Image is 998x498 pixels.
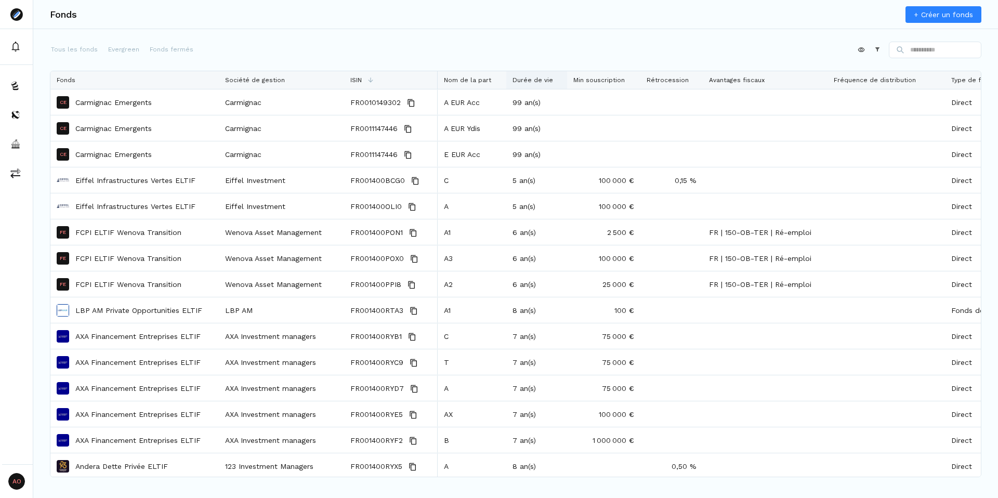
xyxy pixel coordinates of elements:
[406,201,418,213] button: Copy
[951,76,996,84] span: Type de fonds
[513,76,553,84] span: Durée de vie
[60,230,66,235] p: FE
[51,45,98,54] p: Tous les fonds
[350,324,402,349] span: FR001400RYB1
[350,376,404,401] span: FR001400RYD7
[438,453,506,479] div: A
[402,149,414,161] button: Copy
[506,323,567,349] div: 7 an(s)
[506,115,567,141] div: 99 an(s)
[567,375,640,401] div: 75 000 €
[567,297,640,323] div: 100 €
[506,245,567,271] div: 6 an(s)
[2,73,31,98] button: funds
[506,349,567,375] div: 7 an(s)
[350,142,398,167] span: FR0011147446
[506,89,567,115] div: 99 an(s)
[219,271,344,297] div: Wenova Asset Management
[57,408,69,421] img: AXA Financement Entreprises ELTIF
[350,454,402,479] span: FR001400RYX5
[438,427,506,453] div: B
[350,428,403,453] span: FR001400RYF2
[506,453,567,479] div: 8 an(s)
[409,175,422,187] button: Copy
[567,193,640,219] div: 100 000 €
[640,167,703,193] div: 0,15 %
[402,123,414,135] button: Copy
[2,102,31,127] button: distributors
[350,246,404,271] span: FR001400POX0
[219,193,344,219] div: Eiffel Investment
[444,76,491,84] span: Nom de la part
[408,253,421,265] button: Copy
[60,282,66,287] p: FE
[438,297,506,323] div: A1
[60,152,67,157] p: CE
[219,427,344,453] div: AXA Investment managers
[57,434,69,447] img: AXA Financement Entreprises ELTIF
[219,401,344,427] div: AXA Investment managers
[834,76,916,84] span: Fréquence de distribution
[438,245,506,271] div: A3
[57,460,69,473] img: Andera Dette Privée ELTIF
[640,453,703,479] div: 0,50 %
[408,383,421,395] button: Copy
[60,100,67,105] p: CE
[567,323,640,349] div: 75 000 €
[10,168,21,178] img: commissions
[75,279,181,290] a: FCPI ELTIF Wenova Transition
[75,253,181,264] p: FCPI ELTIF Wenova Transition
[8,473,25,490] span: AO
[350,350,403,375] span: FR001400RYC9
[506,427,567,453] div: 7 an(s)
[10,139,21,149] img: asset-managers
[408,305,420,317] button: Copy
[75,97,152,108] a: Carmignac Emergents
[2,161,31,186] button: commissions
[75,331,201,342] p: AXA Financement Entreprises ELTIF
[350,220,403,245] span: FR001400PON1
[57,356,69,369] img: AXA Financement Entreprises ELTIF
[573,76,625,84] span: Min souscription
[438,115,506,141] div: A EUR Ydis
[75,227,181,238] a: FCPI ELTIF Wenova Transition
[350,298,403,323] span: FR001400RTA3
[75,149,152,160] a: Carmignac Emergents
[438,89,506,115] div: A EUR Acc
[219,219,344,245] div: Wenova Asset Management
[567,427,640,453] div: 1 000 000 €
[406,331,418,343] button: Copy
[75,305,202,316] p: LBP AM Private Opportunities ELTIF
[703,219,828,245] div: FR | 150-OB-TER | Ré-emploi
[75,383,201,394] a: AXA Financement Entreprises ELTIF
[57,76,75,84] span: Fonds
[219,297,344,323] div: LBP AM
[438,401,506,427] div: AX
[567,271,640,297] div: 25 000 €
[567,349,640,375] div: 75 000 €
[408,357,420,369] button: Copy
[219,323,344,349] div: AXA Investment managers
[10,110,21,120] img: distributors
[407,227,419,239] button: Copy
[350,402,403,427] span: FR001400RYE5
[75,357,201,368] a: AXA Financement Entreprises ELTIF
[75,201,195,212] a: Eiffel Infrastructures Vertes ELTIF
[75,123,152,134] a: Carmignac Emergents
[57,382,69,395] img: AXA Financement Entreprises ELTIF
[905,6,981,23] a: + Créer un fonds
[107,42,140,58] button: Evergreen
[60,126,67,131] p: CE
[75,435,201,445] p: AXA Financement Entreprises ELTIF
[10,81,21,91] img: funds
[703,271,828,297] div: FR | 150-OB-TER | Ré-emploi
[506,401,567,427] div: 7 an(s)
[2,132,31,156] button: asset-managers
